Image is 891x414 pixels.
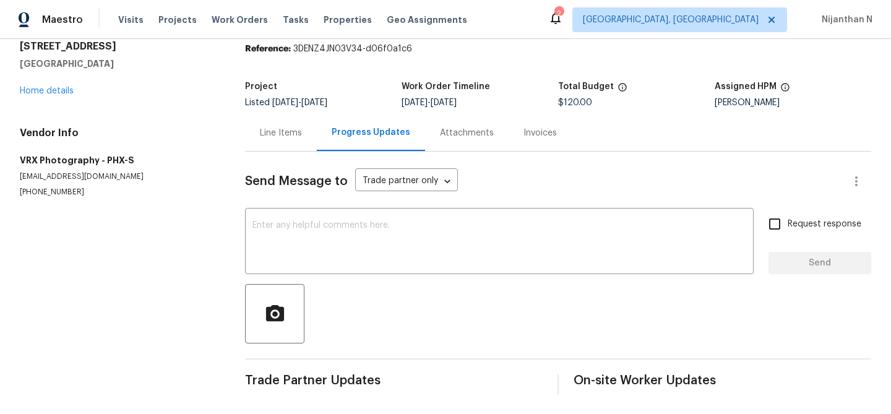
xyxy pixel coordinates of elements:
span: $120.00 [558,98,592,107]
span: Tasks [283,15,309,24]
span: - [402,98,457,107]
span: The hpm assigned to this work order. [780,82,790,98]
div: Trade partner only [355,171,458,192]
b: Reference: [245,45,291,53]
div: Progress Updates [332,126,410,139]
h4: Vendor Info [20,127,215,139]
a: Home details [20,87,74,95]
span: Properties [324,14,372,26]
h5: Project [245,82,277,91]
span: [DATE] [272,98,298,107]
span: The total cost of line items that have been proposed by Opendoor. This sum includes line items th... [618,82,627,98]
div: Line Items [260,127,302,139]
h5: Work Order Timeline [402,82,490,91]
span: - [272,98,327,107]
span: Nijanthan N [817,14,872,26]
div: Invoices [523,127,557,139]
h5: [GEOGRAPHIC_DATA] [20,58,215,70]
p: [PHONE_NUMBER] [20,187,215,197]
span: [DATE] [301,98,327,107]
span: [DATE] [402,98,428,107]
span: Maestro [42,14,83,26]
span: On-site Worker Updates [574,374,871,387]
div: [PERSON_NAME] [715,98,871,107]
span: Visits [118,14,144,26]
h2: [STREET_ADDRESS] [20,40,215,53]
div: 3DENZ4JN03V34-d06f0a1c6 [245,43,871,55]
span: Listed [245,98,327,107]
span: Request response [788,218,861,231]
h5: Total Budget [558,82,614,91]
span: Send Message to [245,175,348,188]
div: 2 [554,7,563,20]
span: Projects [158,14,197,26]
h5: VRX Photography - PHX-S [20,154,215,166]
p: [EMAIL_ADDRESS][DOMAIN_NAME] [20,171,215,182]
span: Geo Assignments [387,14,467,26]
span: Work Orders [212,14,268,26]
div: Attachments [440,127,494,139]
span: [GEOGRAPHIC_DATA], [GEOGRAPHIC_DATA] [583,14,759,26]
span: Trade Partner Updates [245,374,543,387]
h5: Assigned HPM [715,82,777,91]
span: [DATE] [431,98,457,107]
